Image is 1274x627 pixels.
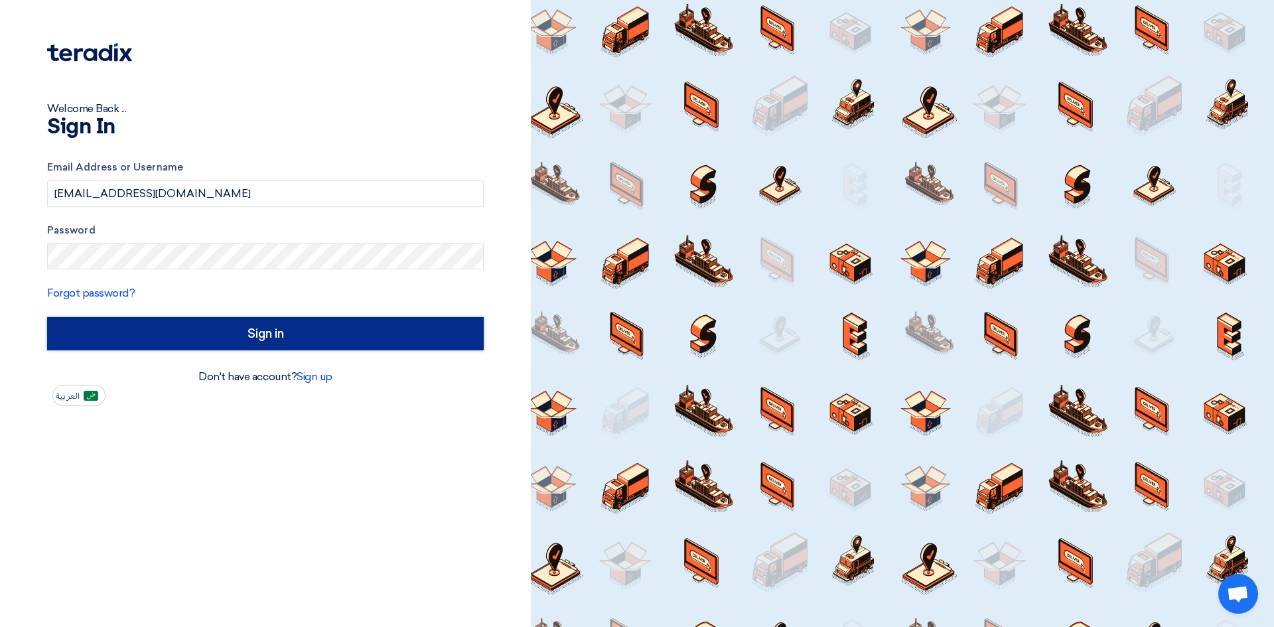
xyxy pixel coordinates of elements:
button: العربية [52,385,106,406]
img: Teradix logo [47,43,132,62]
span: العربية [56,391,80,401]
a: Sign up [297,370,332,383]
label: Password [47,223,484,238]
input: Sign in [47,317,484,350]
div: Welcome Back ... [47,101,484,117]
h1: Sign In [47,117,484,138]
a: Open chat [1218,574,1258,614]
img: ar-AR.png [84,391,98,401]
label: Email Address or Username [47,160,484,175]
div: Don't have account? [47,369,484,385]
a: Forgot password? [47,287,135,299]
input: Enter your business email or username [47,180,484,207]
